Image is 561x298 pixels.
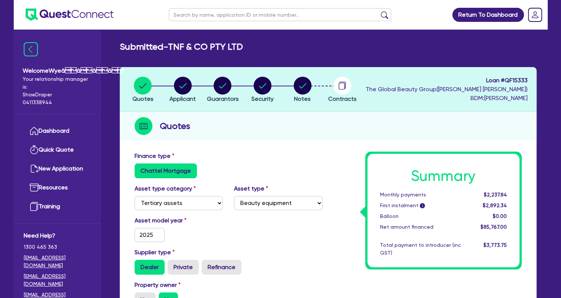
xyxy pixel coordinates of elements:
[24,140,91,159] a: Quick Quote
[26,9,113,21] img: quest-connect-logo-blue
[30,164,39,173] img: new-application
[206,76,239,104] button: Guarantors
[483,242,506,248] span: $3,773.75
[480,224,506,230] span: $85,767.00
[24,178,91,197] a: Resources
[24,159,91,178] a: New Application
[24,272,91,288] a: [EMAIL_ADDRESS][DOMAIN_NAME]
[135,184,196,193] label: Asset type category
[207,95,238,102] span: Guarantors
[374,223,466,231] div: Net amount financed
[129,216,229,225] label: Asset model year
[420,203,425,208] span: i
[135,260,165,275] label: Dealer
[169,76,196,104] button: Applicant
[23,75,92,106] span: Your relationship manager is: Shae Draper 0411338944
[328,95,357,102] span: Contracts
[24,122,91,140] a: Dashboard
[169,8,391,21] input: Search by name, application ID or mobile number...
[30,183,39,192] img: resources
[452,8,524,22] a: Return To Dashboard
[132,95,154,102] span: Quotes
[251,95,274,102] span: Security
[24,231,91,240] span: Need Help?
[30,202,39,211] img: training
[380,167,507,185] h1: Summary
[234,184,268,193] label: Asset type
[482,202,506,208] span: $2,892.34
[294,95,311,102] span: Notes
[132,76,154,104] button: Quotes
[23,66,92,75] span: Welcome Wyeââââ
[24,243,91,251] span: 1300 465 363
[30,145,39,154] img: quick-quote
[492,213,506,219] span: $0.00
[374,212,466,220] div: Balloon
[525,5,545,24] a: Dropdown toggle
[168,260,199,275] label: Private
[135,152,174,160] label: Finance type
[328,76,357,104] button: Contracts
[484,192,506,198] span: $2,237.84
[374,191,466,199] div: Monthly payments
[135,248,175,257] label: Supplier type
[169,95,196,102] span: Applicant
[135,281,181,289] label: Property owner
[202,260,241,275] label: Refinance
[24,254,91,269] a: [EMAIL_ADDRESS][DOMAIN_NAME]
[135,163,197,178] label: Chattel Mortgage
[366,86,528,93] span: The Global Beauty Group ( [PERSON_NAME] [PERSON_NAME] )
[251,76,274,104] button: Security
[374,202,466,209] div: First instalment
[120,42,243,52] h2: Submitted - TNF & CO PTY LTD
[293,76,312,104] button: Notes
[135,117,152,135] img: step-icon
[366,76,528,85] span: Loan # QF15333
[24,197,91,216] a: Training
[160,119,190,133] h2: Quotes
[24,42,38,56] img: icon-menu-close
[366,94,528,103] span: BDM: [PERSON_NAME]
[374,241,466,257] div: Total payment to introducer (inc GST)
